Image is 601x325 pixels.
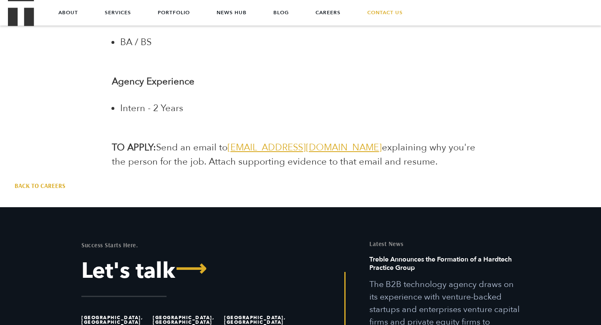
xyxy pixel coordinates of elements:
a: [EMAIL_ADDRESS][DOMAIN_NAME] [227,141,382,154]
strong: Agency Experience [112,75,194,88]
h5: Latest News [369,241,520,247]
b: TO APPLY: [112,141,156,154]
mark: Success Starts Here. [81,241,138,249]
li: BA / BS [120,35,489,49]
span: Send an email to [156,141,227,154]
a: Let's Talk [81,260,294,282]
li: Intern - 2 Years [120,101,489,115]
h6: Treble Announces the Formation of a Hardtech Practice Group [369,255,520,278]
a: Back to Careers [15,182,65,190]
span: ⟶ [175,258,207,280]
